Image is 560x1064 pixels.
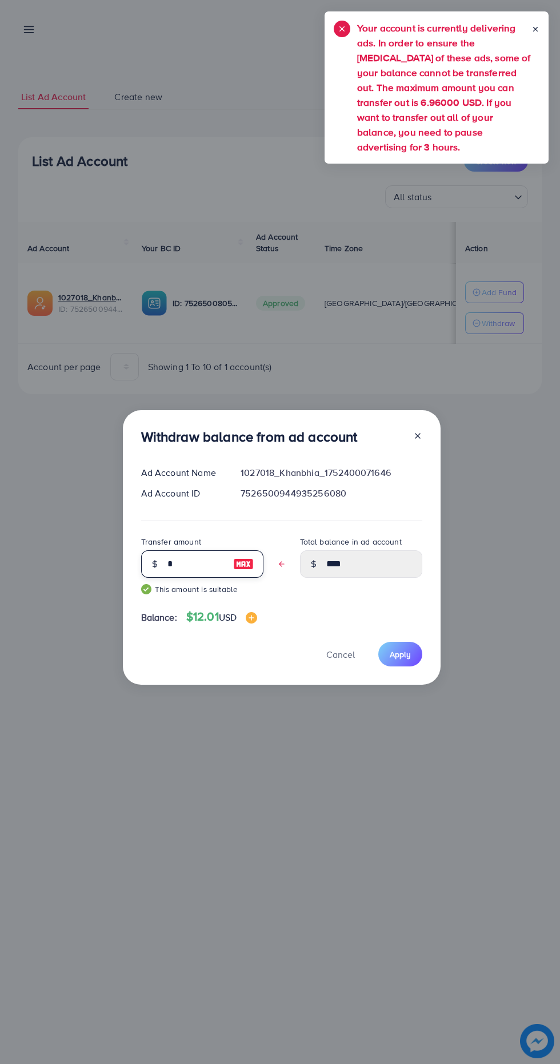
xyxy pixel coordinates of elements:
img: image [246,612,257,624]
img: guide [141,584,151,594]
span: Apply [390,649,411,660]
label: Transfer amount [141,536,201,547]
div: Ad Account Name [132,466,232,479]
button: Cancel [312,642,369,666]
span: Balance: [141,611,177,624]
h3: Withdraw balance from ad account [141,428,358,445]
label: Total balance in ad account [300,536,402,547]
span: USD [219,611,237,624]
h5: Your account is currently delivering ads. In order to ensure the [MEDICAL_DATA] of these ads, som... [357,21,531,154]
div: 7526500944935256080 [231,487,431,500]
span: Cancel [326,648,355,661]
small: This amount is suitable [141,583,263,595]
div: 1027018_Khanbhia_1752400071646 [231,466,431,479]
h4: $12.01 [186,610,257,624]
button: Apply [378,642,422,666]
img: image [233,557,254,571]
div: Ad Account ID [132,487,232,500]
